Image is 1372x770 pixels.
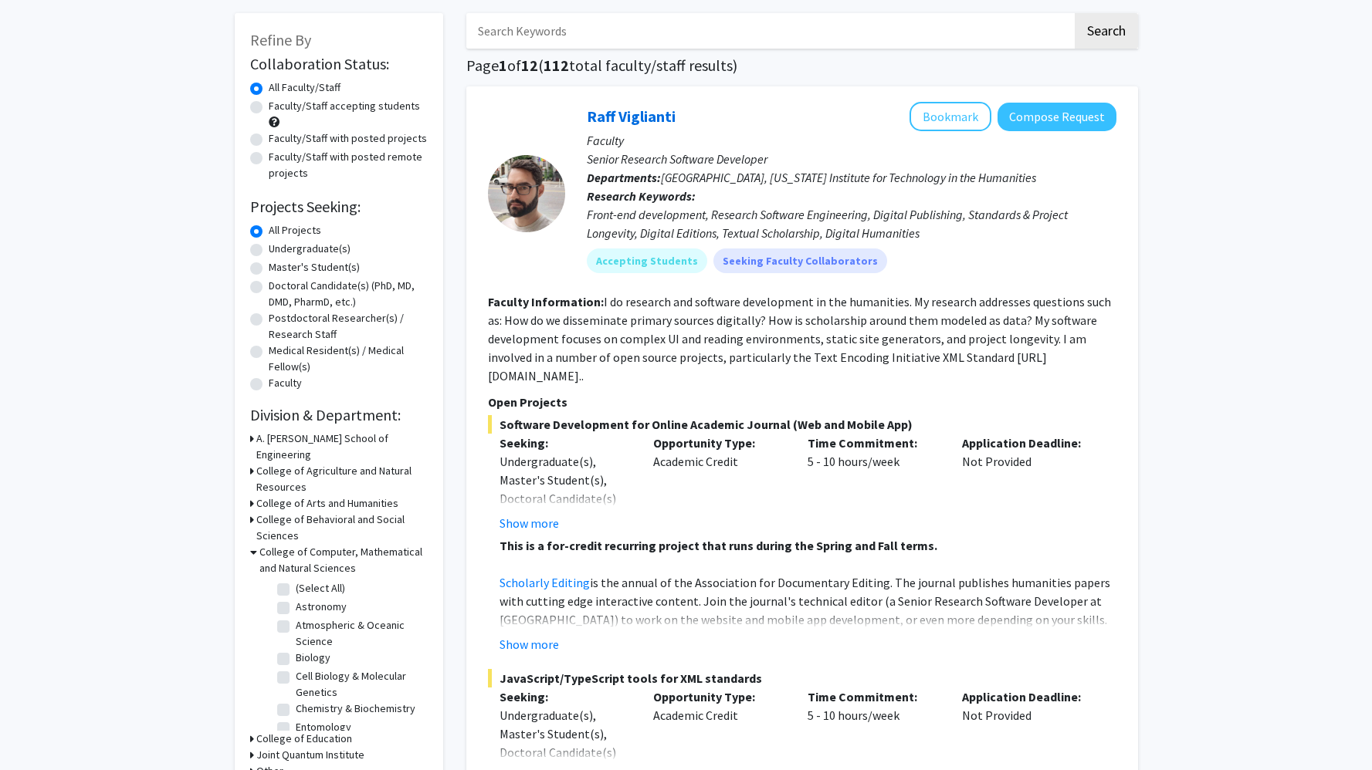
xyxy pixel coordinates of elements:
[259,544,428,576] h3: College of Computer, Mathematical and Natural Sciences
[269,259,360,275] label: Master's Student(s)
[466,56,1138,75] h1: Page of ( total faculty/staff results)
[296,701,415,717] label: Chemistry & Biochemistry
[500,452,631,545] div: Undergraduate(s), Master's Student(s), Doctoral Candidate(s) (PhD, MD, DMD, PharmD, etc.)
[808,434,939,452] p: Time Commitment:
[587,106,676,126] a: Raff Viglianti
[269,241,351,257] label: Undergraduate(s)
[269,130,427,147] label: Faculty/Staff with posted projects
[544,56,569,75] span: 112
[499,56,507,75] span: 1
[587,188,696,204] b: Research Keywords:
[587,205,1116,242] div: Front-end development, Research Software Engineering, Digital Publishing, Standards & Project Lon...
[500,538,937,553] strong: This is a for-credit recurring project that runs during the Spring and Fall terms.
[661,170,1036,185] span: [GEOGRAPHIC_DATA], [US_STATE] Institute for Technology in the Humanities
[12,701,66,758] iframe: Chat
[296,668,424,701] label: Cell Biology & Molecular Genetics
[587,170,661,185] b: Departments:
[269,149,428,181] label: Faculty/Staff with posted remote projects
[500,434,631,452] p: Seeking:
[256,463,428,495] h3: College of Agriculture and Natural Resources
[256,495,398,512] h3: College of Arts and Humanities
[500,575,590,590] a: Scholarly Editing
[1075,13,1138,49] button: Search
[269,310,428,343] label: Postdoctoral Researcher(s) / Research Staff
[500,573,1116,684] p: is the annual of the Association for Documentary Editing. The journal publishes humanities papers...
[587,248,707,273] mat-chip: Accepting Students
[269,98,420,114] label: Faculty/Staff accepting students
[653,434,784,452] p: Opportunity Type:
[269,79,340,96] label: All Faculty/Staff
[250,198,428,216] h2: Projects Seeking:
[521,56,538,75] span: 12
[250,30,311,49] span: Refine By
[466,13,1072,49] input: Search Keywords
[500,514,559,532] button: Show more
[296,650,330,666] label: Biology
[998,103,1116,131] button: Compose Request to Raff Viglianti
[296,580,345,596] label: (Select All)
[962,434,1093,452] p: Application Deadline:
[962,687,1093,706] p: Application Deadline:
[587,131,1116,150] p: Faculty
[269,343,428,375] label: Medical Resident(s) / Medical Fellow(s)
[269,278,428,310] label: Doctoral Candidate(s) (PhD, MD, DMD, PharmD, etc.)
[296,617,424,650] label: Atmospheric & Oceanic Science
[250,406,428,424] h2: Division & Department:
[488,415,1116,434] span: Software Development for Online Academic Journal (Web and Mobile App)
[653,687,784,706] p: Opportunity Type:
[488,669,1116,687] span: JavaScript/TypeScript tools for XML standards
[269,375,302,391] label: Faculty
[256,731,352,747] h3: College of Education
[808,687,939,706] p: Time Commitment:
[796,434,950,532] div: 5 - 10 hours/week
[488,393,1116,411] p: Open Projects
[910,102,991,131] button: Add Raff Viglianti to Bookmarks
[488,294,604,309] b: Faculty Information:
[500,635,559,653] button: Show more
[642,434,796,532] div: Academic Credit
[256,747,364,763] h3: Joint Quantum Institute
[713,248,887,273] mat-chip: Seeking Faculty Collaborators
[269,222,321,238] label: All Projects
[256,431,428,463] h3: A. [PERSON_NAME] School of Engineering
[950,434,1105,532] div: Not Provided
[296,599,347,615] label: Astronomy
[296,719,351,735] label: Entomology
[587,150,1116,168] p: Senior Research Software Developer
[256,512,428,544] h3: College of Behavioral and Social Sciences
[500,687,631,706] p: Seeking:
[488,294,1111,383] fg-read-more: I do research and software development in the humanities. My research addresses questions such as...
[250,55,428,73] h2: Collaboration Status:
